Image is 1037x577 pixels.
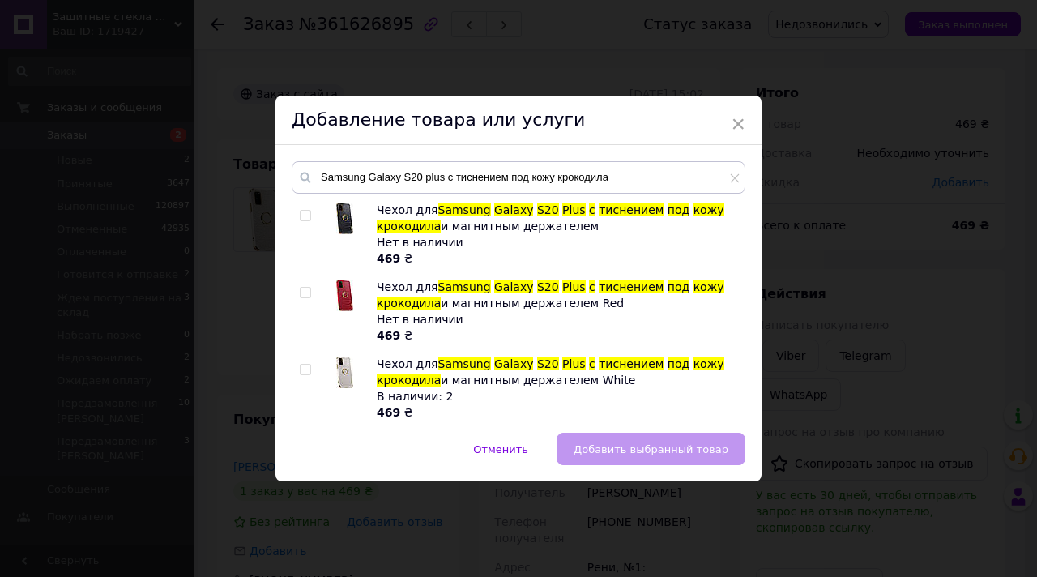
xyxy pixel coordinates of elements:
[668,357,689,370] span: под
[438,357,491,370] span: Samsung
[599,203,664,216] span: тиснением
[473,443,528,455] span: Отменить
[537,357,559,370] span: S20
[441,297,624,310] span: и магнитным держателем Red
[562,203,586,216] span: Plus
[377,203,438,216] span: Чехол для
[589,280,595,293] span: с
[377,327,736,344] div: ₴
[336,203,353,234] img: Чехол для Samsung Galaxy S20 Plus с тиснением под кожу крокодила и магнитным держателем
[562,280,586,293] span: Plus
[456,433,545,465] button: Отменить
[377,388,736,404] div: В наличии: 2
[292,161,745,194] input: Поиск по товарам и услугам
[275,96,762,145] div: Добавление товара или услуги
[377,297,441,310] span: крокодила
[336,357,353,388] img: Чехол для Samsung Galaxy S20 Plus с тиснением под кожу крокодила и магнитным держателем White
[377,280,438,293] span: Чехол для
[377,329,400,342] b: 469
[494,203,533,216] span: Galaxy
[494,280,533,293] span: Galaxy
[668,203,689,216] span: под
[438,203,491,216] span: Samsung
[377,357,438,370] span: Чехол для
[441,220,599,233] span: и магнитным держателем
[562,357,586,370] span: Plus
[494,357,533,370] span: Galaxy
[377,234,736,250] div: Нет в наличии
[438,280,491,293] span: Samsung
[731,110,745,138] span: ×
[599,280,664,293] span: тиснением
[377,406,400,419] b: 469
[377,252,400,265] b: 469
[441,374,635,387] span: и магнитным держателем White
[589,357,595,370] span: с
[336,280,353,311] img: Чехол для Samsung Galaxy S20 Plus с тиснением под кожу крокодила и магнитным держателем Red
[377,374,441,387] span: крокодила
[377,220,441,233] span: крокодила
[377,311,736,327] div: Нет в наличии
[377,250,736,267] div: ₴
[668,280,689,293] span: под
[589,203,595,216] span: с
[693,280,724,293] span: кожу
[693,203,724,216] span: кожу
[693,357,724,370] span: кожу
[377,404,736,421] div: ₴
[537,280,559,293] span: S20
[599,357,664,370] span: тиснением
[537,203,559,216] span: S20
